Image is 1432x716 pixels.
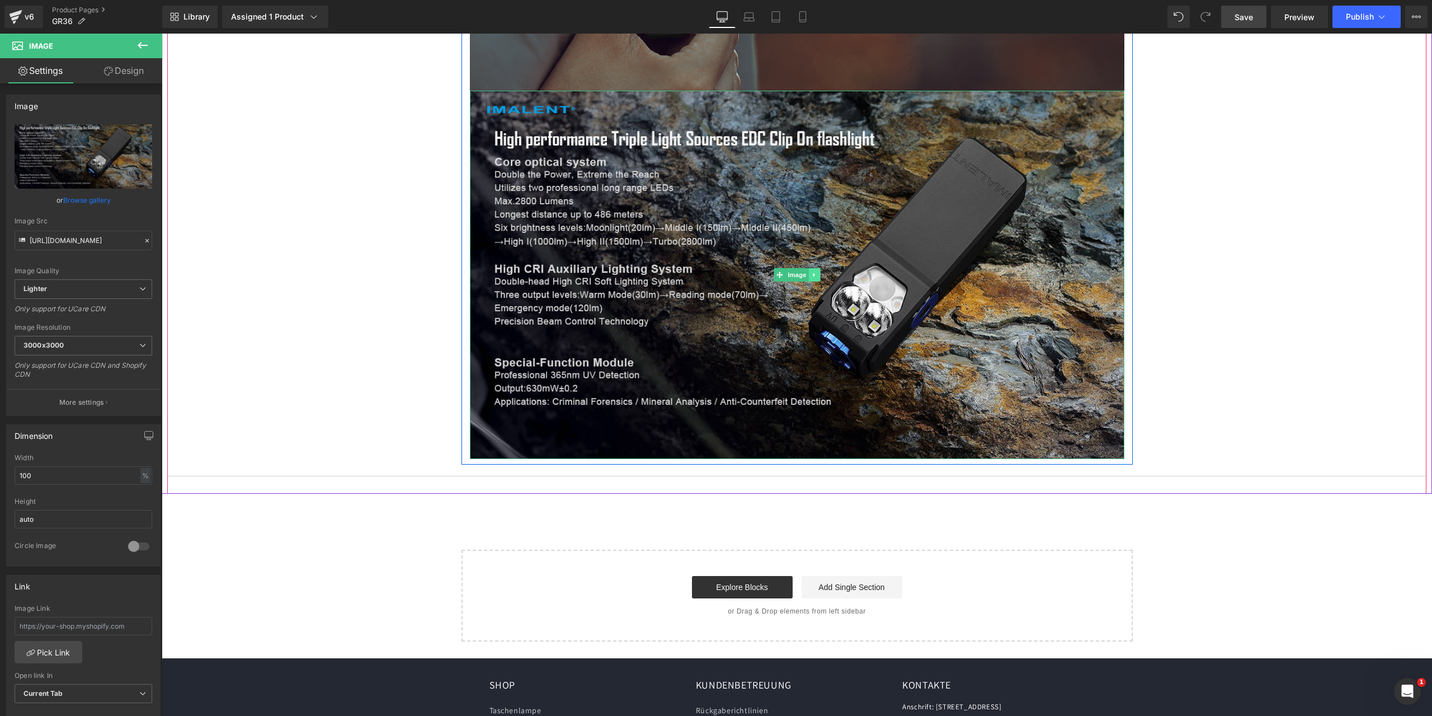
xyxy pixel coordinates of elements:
div: % [140,468,150,483]
iframe: Intercom live chat [1394,678,1421,705]
span: Publish [1346,12,1374,21]
a: Explore Blocks [530,542,631,565]
a: Mobile [789,6,816,28]
div: Only support for UCare CDN [15,305,152,321]
span: Preview [1284,11,1315,23]
input: auto [15,510,152,528]
div: Only support for UCare CDN and Shopify CDN [15,361,152,386]
h2: SHOP [328,645,530,658]
input: auto [15,466,152,485]
input: Link [15,231,152,250]
b: 3000x3000 [23,341,64,349]
div: Height [15,498,152,506]
p: More settings [59,397,104,408]
a: Expand / Collapse [647,235,658,248]
a: Tablet [762,6,789,28]
a: Desktop [709,6,736,28]
div: Open link In [15,672,152,680]
a: Design [83,58,164,83]
div: Image Resolution [15,324,152,331]
a: Add Single Section [640,542,741,565]
button: Undo [1167,6,1190,28]
p: or Drag & Drop elements from left sidebar [318,574,953,582]
a: Browse gallery [63,190,111,210]
a: Preview [1271,6,1328,28]
button: Publish [1332,6,1401,28]
h2: KONTAKTE [741,645,943,658]
a: Pick Link [15,641,82,663]
a: Laptop [736,6,762,28]
div: Link [15,575,30,591]
div: Assigned 1 Product [231,11,319,22]
div: Image [15,95,38,111]
h2: KUNDENBETREUUNG [534,645,736,658]
input: https://your-shop.myshopify.com [15,617,152,635]
button: More [1405,6,1428,28]
a: Product Pages [52,6,162,15]
a: Rückgaberichtlinien [534,670,606,687]
div: v6 [22,10,36,24]
span: Image [29,41,53,50]
div: or [15,194,152,206]
a: v6 [4,6,43,28]
a: Taschenlampe [328,670,380,687]
div: Width [15,454,152,462]
span: Library [183,12,210,22]
a: New Library [162,6,218,28]
div: Image Quality [15,267,152,275]
div: Image Link [15,605,152,612]
button: Redo [1194,6,1217,28]
div: Image Src [15,217,152,225]
b: Lighter [23,284,47,293]
span: Save [1235,11,1253,23]
div: Circle Image [15,541,117,553]
button: More settings [7,389,160,415]
div: Dimension [15,425,53,441]
span: Image [624,235,647,248]
span: 1 [1417,678,1426,687]
span: GR36 [52,17,73,26]
b: Current Tab [23,689,63,698]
